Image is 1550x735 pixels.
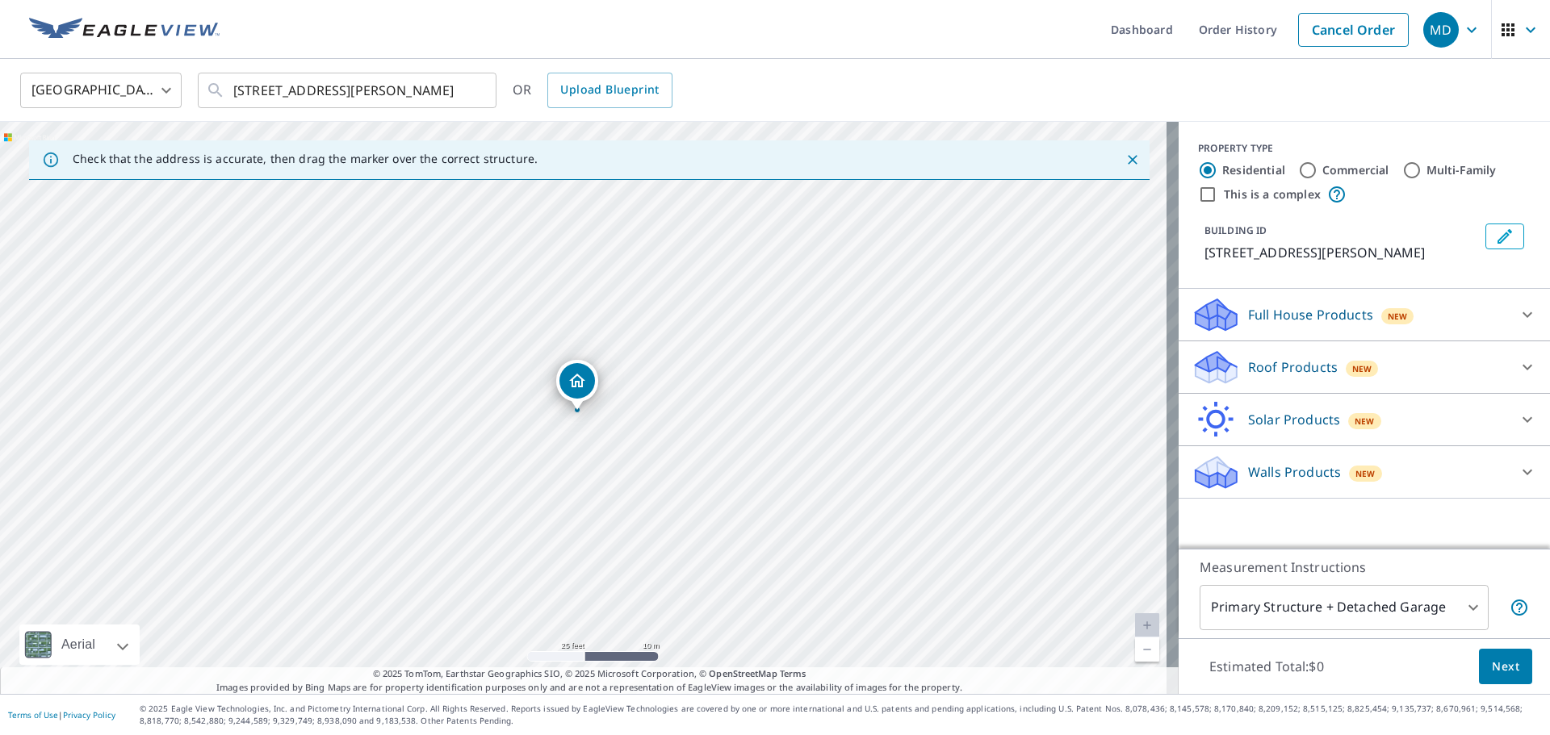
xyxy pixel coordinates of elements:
[1192,400,1537,439] div: Solar ProductsNew
[1485,223,1524,249] button: Edit building 1
[1510,598,1529,617] span: Your report will include the primary structure and a detached garage if one exists.
[1492,657,1519,677] span: Next
[57,624,100,665] div: Aerial
[1388,310,1408,323] span: New
[1198,141,1531,156] div: PROPERTY TYPE
[8,710,115,720] p: |
[1192,295,1537,334] div: Full House ProductsNew
[1224,186,1321,203] label: This is a complex
[1135,637,1159,662] a: Current Level 20, Zoom Out
[1355,467,1376,480] span: New
[513,73,672,108] div: OR
[556,360,598,410] div: Dropped pin, building 1, Residential property, 4759 N Larkin St Milwaukee, WI 53211
[1135,613,1159,637] a: Current Level 20, Zoom In Disabled
[20,68,182,113] div: [GEOGRAPHIC_DATA]
[1423,12,1459,48] div: MD
[1426,162,1497,178] label: Multi-Family
[1222,162,1285,178] label: Residential
[63,709,115,720] a: Privacy Policy
[1192,348,1537,386] div: Roof ProductsNew
[1200,558,1529,577] p: Measurement Instructions
[19,624,140,665] div: Aerial
[1122,149,1143,170] button: Close
[8,709,58,720] a: Terms of Use
[1204,243,1479,262] p: [STREET_ADDRESS][PERSON_NAME]
[1352,362,1372,375] span: New
[140,703,1542,727] p: © 2025 Eagle View Technologies, Inc. and Pictometry International Corp. All Rights Reserved. Repo...
[29,18,220,42] img: EV Logo
[1355,415,1375,428] span: New
[373,667,806,681] span: © 2025 TomTom, Earthstar Geographics SIO, © 2025 Microsoft Corporation, ©
[1192,453,1537,491] div: Walls ProductsNew
[1298,13,1409,47] a: Cancel Order
[1322,162,1389,178] label: Commercial
[560,80,659,100] span: Upload Blueprint
[1248,462,1341,482] p: Walls Products
[1248,410,1340,429] p: Solar Products
[547,73,672,108] a: Upload Blueprint
[1248,357,1338,377] p: Roof Products
[780,667,806,679] a: Terms
[1196,649,1337,684] p: Estimated Total: $0
[73,152,538,166] p: Check that the address is accurate, then drag the marker over the correct structure.
[1479,649,1532,685] button: Next
[233,68,463,113] input: Search by address or latitude-longitude
[1200,585,1489,630] div: Primary Structure + Detached Garage
[1204,223,1267,237] p: BUILDING ID
[709,667,777,679] a: OpenStreetMap
[1248,305,1373,324] p: Full House Products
